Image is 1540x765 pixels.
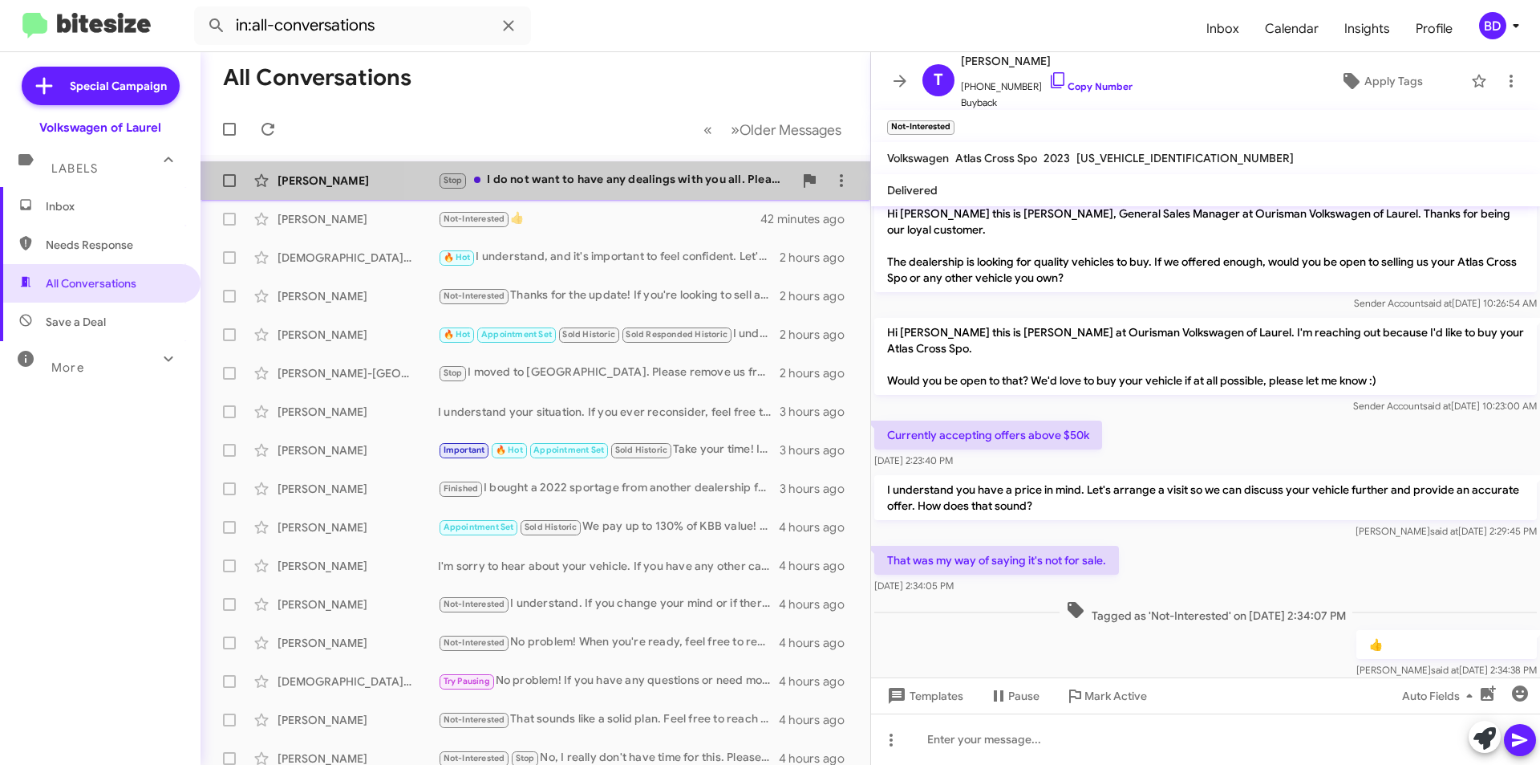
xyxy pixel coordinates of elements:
[779,673,857,690] div: 4 hours ago
[39,120,161,136] div: Volkswagen of Laurel
[1048,80,1133,92] a: Copy Number
[278,442,438,458] div: [PERSON_NAME]
[438,364,780,382] div: I moved to [GEOGRAPHIC_DATA]. Please remove us from your files.
[1424,297,1452,309] span: said at
[444,291,505,301] span: Not-Interested
[780,327,857,343] div: 2 hours ago
[740,121,841,139] span: Older Messages
[278,635,438,651] div: [PERSON_NAME]
[779,596,857,612] div: 4 hours ago
[1060,600,1352,624] span: Tagged as 'Not-Interested' on [DATE] 2:34:07 PM
[780,288,857,304] div: 2 hours ago
[1076,151,1294,165] span: [US_VEHICLE_IDENTIFICATION_NUMBER]
[1364,67,1423,96] span: Apply Tags
[779,712,857,728] div: 4 hours ago
[694,113,722,146] button: Previous
[444,483,479,494] span: Finished
[481,329,552,340] span: Appointment Set
[1403,6,1465,52] a: Profile
[874,546,1119,575] p: That was my way of saying it's not for sale.
[874,421,1102,450] p: Currently accepting offers above $50k
[438,558,779,574] div: I'm sorry to hear about your vehicle. If you have any other cars you'd like to sell, please let m...
[444,522,514,532] span: Appointment Set
[1252,6,1331,52] span: Calendar
[874,318,1537,395] p: Hi [PERSON_NAME] this is [PERSON_NAME] at Ourisman Volkswagen of Laurel. I'm reaching out because...
[444,753,505,763] span: Not-Interested
[780,442,857,458] div: 3 hours ago
[444,368,463,378] span: Stop
[1052,682,1160,710] button: Mark Active
[1356,630,1537,659] p: 👍
[444,214,505,224] span: Not-Interested
[438,287,780,305] div: Thanks for the update! If you're looking to sell another vehicle in the future, feel free to reac...
[444,676,490,686] span: Try Pausing
[934,67,943,93] span: T
[70,78,167,94] span: Special Campaign
[961,95,1133,111] span: Buyback
[496,445,523,455] span: 🔥 Hot
[278,481,438,497] div: [PERSON_NAME]
[1431,664,1459,676] span: said at
[278,327,438,343] div: [PERSON_NAME]
[887,151,949,165] span: Volkswagen
[438,633,779,652] div: No problem! When you're ready, feel free to reach out. If you’re considering selling your vehicle...
[525,522,577,532] span: Sold Historic
[438,210,761,228] div: 👍
[438,595,779,613] div: I understand. If you change your mind or if there's anything else I can assist you with in the fu...
[695,113,851,146] nav: Page navigation example
[961,51,1133,71] span: [PERSON_NAME]
[278,558,438,574] div: [PERSON_NAME]
[626,329,727,340] span: Sold Responded Historic
[1299,67,1463,96] button: Apply Tags
[438,479,780,498] div: I bought a 2022 sportage from another dealership for the same price you were selling the 2020 spo...
[444,714,505,725] span: Not-Interested
[438,518,779,536] div: We pay up to 130% of KBB value! :) We need to look under the hood to get you an exact number - so...
[779,519,857,535] div: 4 hours ago
[780,250,857,266] div: 2 hours ago
[438,404,780,420] div: I understand your situation. If you ever reconsider, feel free to reach out. We’re here to help w...
[278,712,438,728] div: [PERSON_NAME]
[887,120,954,135] small: Not-Interested
[278,519,438,535] div: [PERSON_NAME]
[516,753,535,763] span: Stop
[1465,12,1522,39] button: BD
[51,360,84,375] span: More
[444,175,463,185] span: Stop
[1430,525,1458,537] span: said at
[562,329,615,340] span: Sold Historic
[46,198,182,214] span: Inbox
[1044,151,1070,165] span: 2023
[874,580,954,592] span: [DATE] 2:34:05 PM
[46,314,106,330] span: Save a Deal
[278,673,438,690] div: [DEMOGRAPHIC_DATA][PERSON_NAME]
[278,211,438,227] div: [PERSON_NAME]
[1353,400,1537,412] span: Sender Account [DATE] 10:23:00 AM
[278,288,438,304] div: [PERSON_NAME]
[884,682,963,710] span: Templates
[731,120,740,140] span: »
[1423,400,1451,412] span: said at
[703,120,712,140] span: «
[1331,6,1403,52] a: Insights
[1084,682,1147,710] span: Mark Active
[961,71,1133,95] span: [PHONE_NUMBER]
[780,365,857,381] div: 2 hours ago
[444,252,471,262] span: 🔥 Hot
[780,404,857,420] div: 3 hours ago
[444,637,505,648] span: Not-Interested
[438,441,780,459] div: Take your time! If you're ready to discuss selling your vehicle or have any questions, feel free ...
[761,211,857,227] div: 42 minutes ago
[887,183,938,197] span: Delivered
[278,596,438,612] div: [PERSON_NAME]
[721,113,851,146] button: Next
[444,599,505,609] span: Not-Interested
[780,481,857,497] div: 3 hours ago
[1008,682,1039,710] span: Pause
[874,475,1537,520] p: I understand you have a price in mind. Let's arrange a visit so we can discuss your vehicle furth...
[278,250,438,266] div: [DEMOGRAPHIC_DATA][PERSON_NAME]
[46,275,136,291] span: All Conversations
[278,365,438,381] div: [PERSON_NAME]-[GEOGRAPHIC_DATA]
[1356,664,1537,676] span: [PERSON_NAME] [DATE] 2:34:38 PM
